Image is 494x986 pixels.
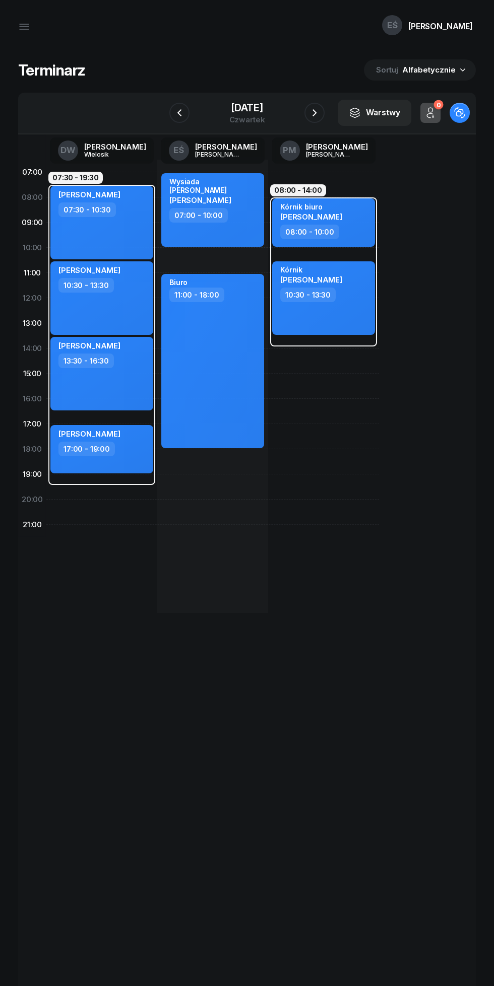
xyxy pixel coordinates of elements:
[18,311,46,336] div: 13:00
[280,288,336,302] div: 10:30 - 13:30
[280,275,342,285] span: [PERSON_NAME]
[402,65,456,75] span: Alfabetycznie
[387,21,398,30] span: EŚ
[434,100,443,110] div: 0
[58,354,114,368] div: 13:30 - 16:30
[306,151,354,158] div: [PERSON_NAME]
[58,429,120,439] span: [PERSON_NAME]
[306,143,368,151] div: [PERSON_NAME]
[60,146,76,155] span: DW
[420,103,441,123] button: 0
[18,361,46,386] div: 15:00
[272,137,376,164] a: PM[PERSON_NAME][PERSON_NAME]
[169,278,188,287] div: Biuro
[280,225,339,239] div: 08:00 - 10:00
[195,143,257,151] div: [PERSON_NAME]
[84,143,146,151] div: [PERSON_NAME]
[376,63,400,77] span: Sortuj
[408,22,473,30] div: [PERSON_NAME]
[169,288,224,302] div: 11:00 - 18:00
[18,487,46,512] div: 20:00
[173,146,184,155] span: EŚ
[169,195,231,205] span: [PERSON_NAME]
[229,116,265,123] div: czwartek
[169,208,228,223] div: 07:00 - 10:00
[18,160,46,185] div: 07:00
[58,202,116,217] div: 07:30 - 10:30
[18,437,46,462] div: 18:00
[58,190,120,199] span: [PERSON_NAME]
[58,442,115,456] div: 17:00 - 19:00
[161,137,265,164] a: EŚ[PERSON_NAME][PERSON_NAME]
[18,462,46,487] div: 19:00
[283,146,296,155] span: PM
[18,286,46,311] div: 12:00
[18,210,46,235] div: 09:00
[280,212,342,222] span: [PERSON_NAME]
[280,202,342,211] div: Kórnik biuro
[18,185,46,210] div: 08:00
[58,265,120,275] span: [PERSON_NAME]
[84,151,133,158] div: Wielosik
[338,100,411,126] button: Warstwy
[18,512,46,537] div: 21:00
[18,235,46,260] div: 10:00
[349,106,400,119] div: Warstwy
[18,260,46,286] div: 11:00
[18,386,46,411] div: 16:00
[169,177,258,194] div: Wysiada [PERSON_NAME]
[280,265,342,274] div: Kórnik
[229,103,265,113] div: [DATE]
[18,411,46,437] div: 17:00
[58,341,120,350] span: [PERSON_NAME]
[364,59,476,81] button: Sortuj Alfabetycznie
[50,137,154,164] a: DW[PERSON_NAME]Wielosik
[18,61,85,79] h1: Terminarz
[58,278,114,293] div: 10:30 - 13:30
[18,336,46,361] div: 14:00
[195,151,243,158] div: [PERSON_NAME]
